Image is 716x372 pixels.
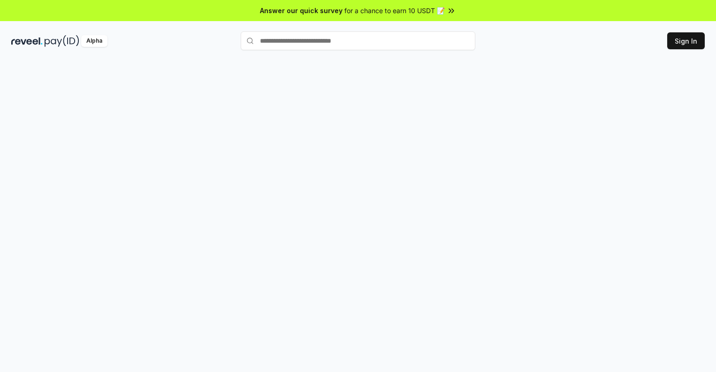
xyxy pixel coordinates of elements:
[260,6,343,15] span: Answer our quick survey
[344,6,445,15] span: for a chance to earn 10 USDT 📝
[11,35,43,47] img: reveel_dark
[667,32,705,49] button: Sign In
[81,35,107,47] div: Alpha
[45,35,79,47] img: pay_id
